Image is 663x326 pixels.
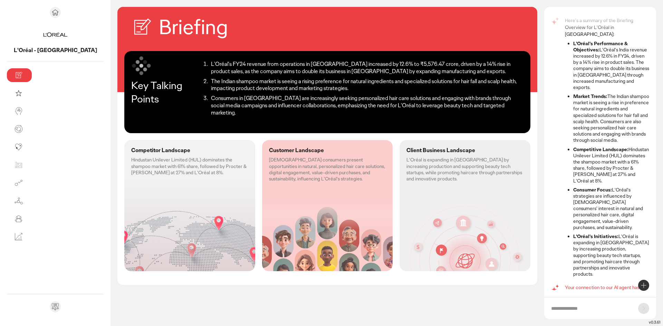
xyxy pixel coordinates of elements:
div: Competitor Landscape: Hindustan Unilever Limited (HUL) dominates the shampoo market with 61% shar... [124,140,255,271]
div: Customer Landscape: Indian consumers present opportunities in natural, personalized hair care sol... [262,140,393,271]
p: The Indian shampoo market is seeing a rise in preference for natural ingredients and specialized ... [573,93,649,144]
strong: L'Oréal's Performance & Objectives: [573,40,628,53]
strong: Market Trends: [573,93,607,99]
p: L'Oréal's India revenue increased by 12.6% in FY24, driven by a 14% rise in product sales. The co... [573,40,649,91]
p: Hindustan Unilever Limited (HUL) dominates the shampoo market with a 61% share, followed by Proct... [573,146,649,184]
p: L'Oréal's strategies are influenced by [DEMOGRAPHIC_DATA] consumers' interest in natural and pers... [573,187,649,230]
p: Customer Landscape [269,147,324,154]
h2: Briefing [159,14,228,41]
p: Key Talking Points [131,79,200,106]
li: Consumers in [GEOGRAPHIC_DATA] are increasingly seeking personalized hair care solutions and enga... [209,95,523,116]
p: Competitor Landscape [131,147,190,154]
img: project avatar [43,22,68,47]
li: The Indian shampoo market is seeing a rising preference for natural ingredients and specialized s... [209,78,523,92]
p: Your connection to our AI agent has been interrupted. Please refresh the page to re-establish the... [565,284,649,305]
p: L'Oréal is expanding in [GEOGRAPHIC_DATA] by increasing production, supporting beauty tech startu... [573,233,649,277]
p: Hindustan Unilever Limited (HUL) dominates the shampoo market with 61% share, followed by Procter... [131,157,248,176]
div: Send feedback [50,301,61,312]
p: [DEMOGRAPHIC_DATA] consumers present opportunities in natural, personalized hair care solutions, ... [269,157,386,182]
div: Client Business Landscape: L'Oréal is expanding in India by increasing production and supporting ... [400,140,530,271]
strong: L'Oréal's Initiatives: [573,233,618,239]
p: L'Oréal is expanding in [GEOGRAPHIC_DATA] by increasing production and supporting beauty tech sta... [406,157,523,182]
strong: Competitive Landscape: [573,146,628,152]
p: L'Oréal - India [7,47,104,54]
img: symbol [131,55,152,76]
strong: Consumer Focus: [573,187,612,193]
p: Client Business Landscape [406,147,475,154]
p: Here's a summary of the Briefing Overview for L'Oréal in [GEOGRAPHIC_DATA]: [565,17,649,38]
li: L'Oréal's FY24 revenue from operations in [GEOGRAPHIC_DATA] increased by 12.6% to ₹5,576.47 crore... [209,61,523,75]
